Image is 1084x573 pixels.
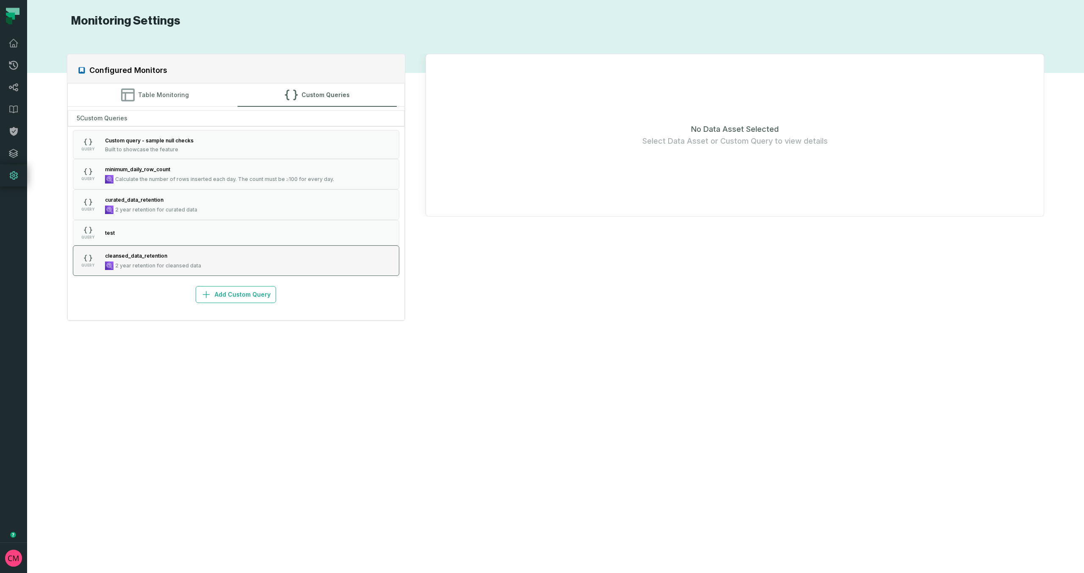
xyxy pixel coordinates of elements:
[81,235,94,239] span: QUERY
[115,206,197,213] span: 2 year retention for curated data
[238,83,397,106] button: Custom Queries
[105,230,115,236] span: test
[75,83,235,106] button: Table Monitoring
[73,159,400,189] button: QUERYCalculate the number of rows inserted each day. The count must be ≥100 for every day.
[115,176,335,183] span: Calculate the number of rows inserted each day. The count must be ≥100 for every day.
[105,166,170,172] span: minimum_daily_row_count
[105,137,194,144] span: Custom query - sample null checks
[115,262,201,269] span: 2 year retention for cleansed data
[81,147,94,151] span: QUERY
[89,64,167,76] h2: Configured Monitors
[81,177,94,181] span: QUERY
[105,253,167,259] span: cleansed_data_retention
[5,550,22,567] img: avatar of Collin Marsden
[105,197,163,203] span: curated_data_retention
[642,135,828,147] span: Select Data Asset or Custom Query to view details
[81,207,94,211] span: QUERY
[196,286,276,303] button: Add Custom Query
[9,531,17,539] div: Tooltip anchor
[691,123,779,135] span: No Data Asset Selected
[68,110,405,126] div: 5 Custom Queries
[105,146,178,153] span: Built to showcase the feature
[73,130,400,159] button: QUERYBuilt to showcase the feature
[73,189,400,220] button: QUERY2 year retention for curated data
[81,263,94,267] span: QUERY
[73,245,400,276] button: QUERY2 year retention for cleansed data
[67,14,180,28] h1: Monitoring Settings
[73,220,400,245] button: QUERY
